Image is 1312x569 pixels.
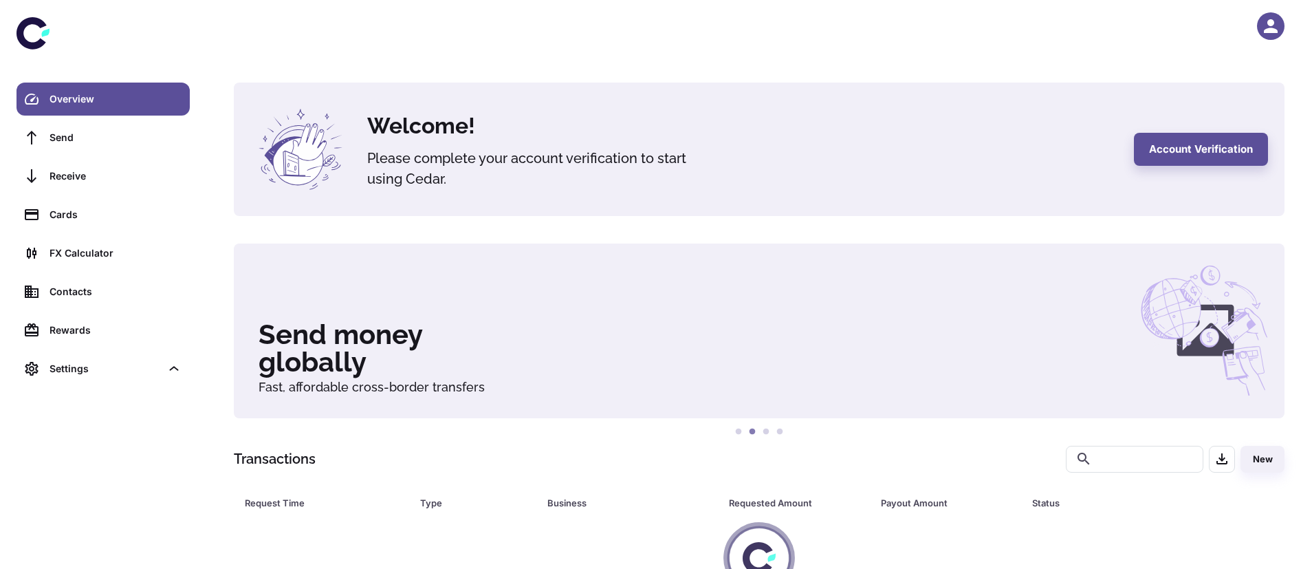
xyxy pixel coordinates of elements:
[17,314,190,347] a: Rewards
[50,207,182,222] div: Cards
[50,361,161,376] div: Settings
[245,493,404,513] span: Request Time
[1032,493,1227,513] span: Status
[259,321,1260,376] h3: Send money globally
[17,83,190,116] a: Overview
[729,493,864,513] span: Requested Amount
[881,493,998,513] div: Payout Amount
[50,169,182,184] div: Receive
[1240,446,1284,473] button: New
[50,92,182,107] div: Overview
[1134,133,1268,166] button: Account Verification
[420,493,513,513] div: Type
[50,246,182,261] div: FX Calculator
[881,493,1016,513] span: Payout Amount
[17,275,190,308] a: Contacts
[420,493,531,513] span: Type
[17,121,190,154] a: Send
[234,449,316,469] h1: Transactions
[17,237,190,270] a: FX Calculator
[745,425,759,439] button: 2
[773,425,787,439] button: 4
[729,493,846,513] div: Requested Amount
[259,381,1260,394] h6: Fast, affordable cross-border transfers
[50,323,182,338] div: Rewards
[50,284,182,299] div: Contacts
[17,160,190,193] a: Receive
[17,198,190,231] a: Cards
[732,425,745,439] button: 1
[245,493,386,513] div: Request Time
[1032,493,1210,513] div: Status
[367,109,1117,142] h4: Welcome!
[17,352,190,385] div: Settings
[759,425,773,439] button: 3
[50,130,182,145] div: Send
[367,148,711,189] h5: Please complete your account verification to start using Cedar.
